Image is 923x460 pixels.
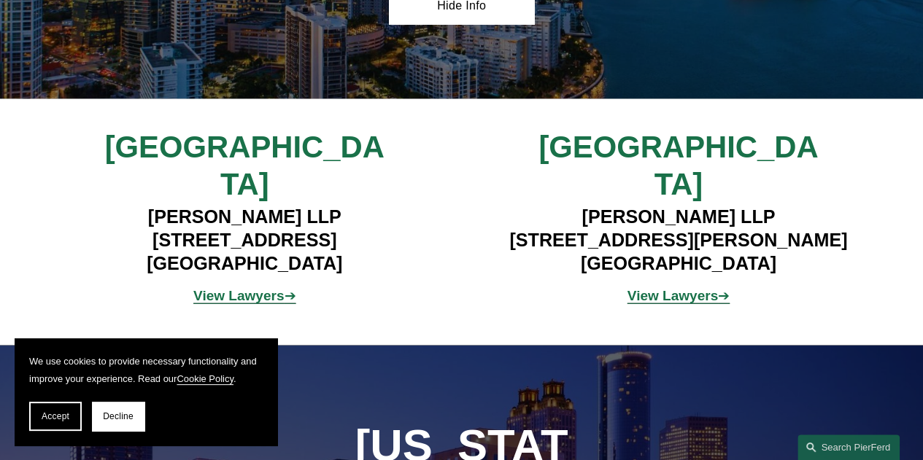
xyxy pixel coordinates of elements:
h4: [PERSON_NAME] LLP [STREET_ADDRESS] [GEOGRAPHIC_DATA] [63,206,425,276]
a: Search this site [798,434,900,460]
span: [GEOGRAPHIC_DATA] [538,130,818,201]
strong: View Lawyers [627,288,718,303]
strong: View Lawyers [193,288,284,303]
span: Decline [103,411,134,421]
section: Cookie banner [15,338,277,445]
a: View Lawyers➔ [627,288,730,303]
button: Accept [29,402,82,431]
span: [GEOGRAPHIC_DATA] [105,130,385,201]
button: Decline [92,402,144,431]
a: View Lawyers➔ [193,288,296,303]
span: Accept [42,411,69,421]
span: ➔ [193,288,296,303]
span: ➔ [627,288,730,303]
a: Cookie Policy [177,373,233,384]
p: We use cookies to provide necessary functionality and improve your experience. Read our . [29,353,263,387]
h4: [PERSON_NAME] LLP [STREET_ADDRESS][PERSON_NAME] [GEOGRAPHIC_DATA] [498,206,859,276]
